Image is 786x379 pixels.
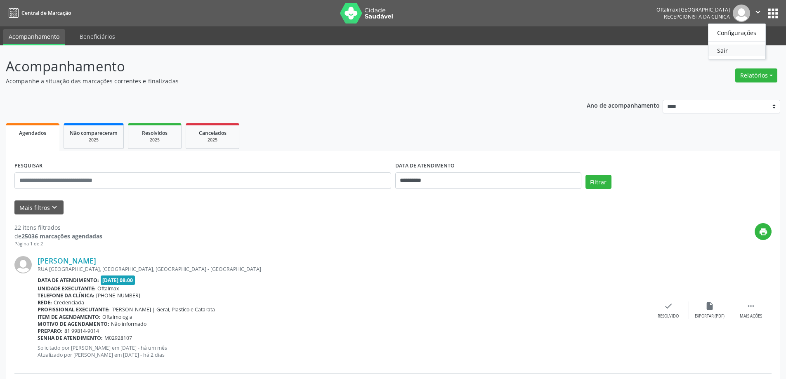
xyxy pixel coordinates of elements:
[585,175,611,189] button: Filtrar
[755,223,772,240] button: print
[14,232,102,240] div: de
[38,277,99,284] b: Data de atendimento:
[38,320,109,327] b: Motivo de agendamento:
[38,256,96,265] a: [PERSON_NAME]
[708,27,765,38] a: Configurações
[142,129,168,137] span: Resolvidos
[664,301,673,311] i: check
[705,301,714,311] i: insert_drive_file
[6,6,71,20] a: Central de Marcação
[587,100,660,110] p: Ano de acompanhamento
[111,306,215,313] span: [PERSON_NAME] | Geral, Plastico e Catarata
[21,9,71,16] span: Central de Marcação
[38,334,103,341] b: Senha de atendimento:
[111,320,146,327] span: Não informado
[54,299,84,306] span: Credenciada
[38,306,110,313] b: Profissional executante:
[102,313,132,320] span: Oftalmologia
[38,285,96,292] b: Unidade executante:
[101,275,135,285] span: [DATE] 08:00
[104,334,132,341] span: M02928107
[38,299,52,306] b: Rede:
[6,77,548,85] p: Acompanhe a situação das marcações correntes e finalizadas
[38,327,63,334] b: Preparo:
[3,29,65,45] a: Acompanhamento
[70,137,118,143] div: 2025
[38,344,648,358] p: Solicitado por [PERSON_NAME] em [DATE] - há um mês Atualizado por [PERSON_NAME] em [DATE] - há 2 ...
[746,301,755,311] i: 
[38,292,94,299] b: Telefone da clínica:
[19,129,46,137] span: Agendados
[74,29,121,44] a: Beneficiários
[750,5,766,22] button: 
[38,313,101,320] b: Item de agendamento:
[14,240,102,247] div: Página 1 de 2
[708,45,765,56] a: Sair
[658,313,679,319] div: Resolvido
[97,285,119,292] span: Oftalmax
[70,129,118,137] span: Não compareceram
[395,160,455,172] label: DATA DE ATENDIMENTO
[695,313,725,319] div: Exportar (PDF)
[14,223,102,232] div: 22 itens filtrados
[656,6,730,13] div: Oftalmax [GEOGRAPHIC_DATA]
[50,203,59,212] i: keyboard_arrow_down
[14,200,64,215] button: Mais filtroskeyboard_arrow_down
[192,137,233,143] div: 2025
[759,227,768,236] i: print
[134,137,175,143] div: 2025
[14,160,42,172] label: PESQUISAR
[21,232,102,240] strong: 25036 marcações agendadas
[38,266,648,273] div: RUA [GEOGRAPHIC_DATA], [GEOGRAPHIC_DATA], [GEOGRAPHIC_DATA] - [GEOGRAPHIC_DATA]
[664,13,730,20] span: Recepcionista da clínica
[753,7,762,16] i: 
[740,313,762,319] div: Mais ações
[6,56,548,77] p: Acompanhamento
[14,256,32,273] img: img
[199,129,227,137] span: Cancelados
[766,6,780,21] button: apps
[708,24,766,59] ul: 
[96,292,140,299] span: [PHONE_NUMBER]
[64,327,99,334] span: 81 99814-9014
[733,5,750,22] img: img
[735,68,777,82] button: Relatórios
